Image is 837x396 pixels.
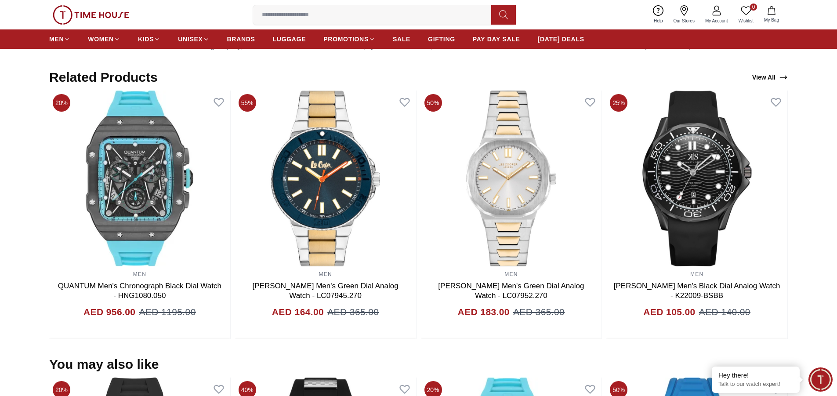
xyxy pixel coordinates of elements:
a: MEN [133,271,146,277]
span: KIDS [138,35,154,44]
p: Talk to our watch expert! [718,381,793,388]
a: SALE [393,31,410,47]
a: MEN [504,271,518,277]
a: GIFTING [428,31,455,47]
a: [PERSON_NAME] Men's Black Dial Analog Watch - K22009-BSBB [614,282,780,300]
span: GIFTING [428,35,455,44]
span: AED 1195.00 [139,305,196,319]
img: ... [53,5,129,25]
a: Help [649,4,668,26]
h4: AED 183.00 [458,305,510,319]
span: 50% [424,94,442,112]
span: Our Stores [670,18,698,24]
span: Wishlist [735,18,757,24]
a: [PERSON_NAME] Men's Green Dial Analog Watch - LC07952.270 [438,282,584,300]
a: BRANDS [227,31,255,47]
a: KIDS [138,31,160,47]
a: PAY DAY SALE [473,31,520,47]
div: Hey there! [718,371,793,380]
a: View All [750,71,790,84]
img: QUANTUM Men's Chronograph Black Dial Watch - HNG1080.050 [49,91,230,266]
a: LUGGAGE [273,31,306,47]
a: [PERSON_NAME] Men's Green Dial Analog Watch - LC07945.270 [253,282,399,300]
h4: AED 105.00 [643,305,695,319]
a: 0Wishlist [733,4,759,26]
img: Lee Cooper Men's Green Dial Analog Watch - LC07945.270 [235,91,416,266]
a: QUANTUM Men's Chronograph Black Dial Watch - HNG1080.050 [58,282,221,300]
a: [DATE] DEALS [538,31,584,47]
a: MEN [49,31,70,47]
span: My Account [702,18,732,24]
img: Lee Cooper Men's Green Dial Analog Watch - LC07952.270 [421,91,602,266]
span: AED 140.00 [699,305,750,319]
h2: Related Products [49,69,158,85]
span: WOMEN [88,35,114,44]
span: BRANDS [227,35,255,44]
h4: AED 956.00 [83,305,135,319]
span: PAY DAY SALE [473,35,520,44]
a: MEN [319,271,332,277]
span: SALE [393,35,410,44]
span: LUGGAGE [273,35,306,44]
button: My Bag [759,4,784,25]
div: View All [752,73,788,82]
span: 55% [239,94,256,112]
h4: AED 164.00 [272,305,324,319]
a: UNISEX [178,31,209,47]
a: WOMEN [88,31,120,47]
span: [DATE] DEALS [538,35,584,44]
a: MEN [690,271,703,277]
span: AED 365.00 [513,305,565,319]
div: Chat Widget [808,367,833,392]
span: My Bag [761,17,783,23]
h2: You may also like [49,356,159,372]
span: PROMOTIONS [323,35,369,44]
span: MEN [49,35,64,44]
a: PROMOTIONS [323,31,375,47]
a: Our Stores [668,4,700,26]
span: Help [650,18,667,24]
span: 25% [610,94,627,112]
span: 0 [750,4,757,11]
img: Kenneth Scott Men's Black Dial Analog Watch - K22009-BSBB [606,91,787,266]
span: AED 365.00 [327,305,379,319]
span: 20% [53,94,70,112]
span: UNISEX [178,35,203,44]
